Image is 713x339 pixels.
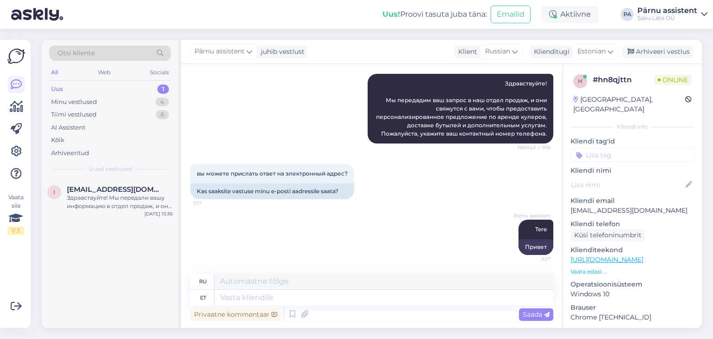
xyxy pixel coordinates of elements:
span: Russian [485,46,510,57]
p: Kliendi telefon [570,219,694,229]
div: Klient [454,47,477,57]
p: Kliendi nimi [570,166,694,176]
div: Küsi telefoninumbrit [570,229,645,241]
span: Online [654,75,692,85]
img: Askly Logo [7,47,25,65]
p: Vaata edasi ... [570,267,694,276]
div: PA [621,8,634,21]
div: Kõik [51,136,65,145]
div: Minu vestlused [51,98,97,107]
a: Pärnu assistentSaku Läte OÜ [637,7,707,22]
div: AI Assistent [51,123,85,132]
div: 6 [156,110,169,119]
input: Lisa tag [570,148,694,162]
div: Aktiivne [542,6,598,23]
p: Operatsioonisüsteem [570,280,694,289]
span: Estonian [577,46,606,57]
input: Lisa nimi [571,180,684,190]
p: Chrome [TECHNICAL_ID] [570,313,694,322]
div: Arhiveeritud [51,149,89,158]
div: Socials [148,66,171,78]
span: 9:27 [516,255,551,262]
div: # hn8qjttn [593,74,654,85]
span: i [53,189,55,196]
div: All [49,66,60,78]
span: h [578,78,583,85]
a: [URL][DOMAIN_NAME] [570,255,643,264]
p: Klienditeekond [570,245,694,255]
div: 4 [156,98,169,107]
div: et [200,290,206,306]
div: Pärnu assistent [637,7,697,14]
b: Uus! [382,10,400,19]
div: Привет [519,239,553,255]
span: Pärnu assistent [514,212,551,219]
p: Brauser [570,303,694,313]
div: [GEOGRAPHIC_DATA], [GEOGRAPHIC_DATA] [573,95,685,114]
div: 1 / 3 [7,227,24,235]
div: Klienditugi [530,47,570,57]
div: Uus [51,85,63,94]
div: Web [96,66,112,78]
span: Saada [523,310,550,319]
span: Nähtud ✓ 9:16 [516,144,551,151]
span: Uued vestlused [89,165,132,173]
div: Tiimi vestlused [51,110,97,119]
div: ru [199,274,207,289]
button: Emailid [491,6,531,23]
span: 9:17 [193,200,228,207]
div: Proovi tasuta juba täna: [382,9,487,20]
span: вы можете прислать ответ на электронный адрес? [197,170,348,177]
div: 1 [157,85,169,94]
div: juhib vestlust [257,47,305,57]
div: Arhiveeri vestlus [622,46,694,58]
div: Vaata siia [7,193,24,235]
div: [DATE] 15:36 [144,210,173,217]
div: Privaatne kommentaar [190,308,281,321]
div: Kas saaksite vastuse minu e-posti aadressile saata? [190,183,354,199]
p: Kliendi tag'id [570,137,694,146]
span: ira.iva.2011@mail.ru [67,185,163,194]
span: Здравствуйте! Мы передадим ваш запрос в наш отдел продаж, и они свяжутся с вами, чтобы предостави... [376,80,548,137]
p: [EMAIL_ADDRESS][DOMAIN_NAME] [570,206,694,215]
span: Otsi kliente [58,48,95,58]
div: Здравствуйте! Мы передали вашу информацию в отдел продаж, и они скоро свяжутся с вами, чтобы пред... [67,194,173,210]
p: Windows 10 [570,289,694,299]
div: Kliendi info [570,123,694,131]
span: Tere [535,226,547,233]
p: Kliendi email [570,196,694,206]
span: Pärnu assistent [194,46,245,57]
div: Saku Läte OÜ [637,14,697,22]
